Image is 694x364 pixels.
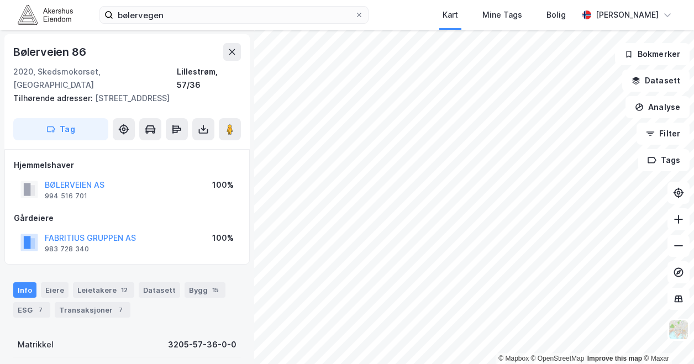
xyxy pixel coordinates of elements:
[18,338,54,351] div: Matrikkel
[139,282,180,298] div: Datasett
[168,338,236,351] div: 3205-57-36-0-0
[212,178,234,192] div: 100%
[14,212,240,225] div: Gårdeiere
[14,159,240,172] div: Hjemmelshaver
[622,70,690,92] button: Datasett
[13,65,177,92] div: 2020, Skedsmokorset, [GEOGRAPHIC_DATA]
[212,231,234,245] div: 100%
[177,65,241,92] div: Lillestrøm, 57/36
[596,8,659,22] div: [PERSON_NAME]
[546,8,566,22] div: Bolig
[35,304,46,315] div: 7
[639,311,694,364] div: Kontrollprogram for chat
[73,282,134,298] div: Leietakere
[13,92,232,105] div: [STREET_ADDRESS]
[625,96,690,118] button: Analyse
[115,304,126,315] div: 7
[45,245,89,254] div: 983 728 340
[45,192,87,201] div: 994 516 701
[13,282,36,298] div: Info
[13,43,88,61] div: Bølerveien 86
[13,93,95,103] span: Tilhørende adresser:
[13,118,108,140] button: Tag
[531,355,585,362] a: OpenStreetMap
[55,302,130,318] div: Transaksjoner
[119,284,130,296] div: 12
[443,8,458,22] div: Kart
[639,311,694,364] iframe: Chat Widget
[113,7,355,23] input: Søk på adresse, matrikkel, gårdeiere, leietakere eller personer
[615,43,690,65] button: Bokmerker
[498,355,529,362] a: Mapbox
[637,123,690,145] button: Filter
[638,149,690,171] button: Tags
[210,284,221,296] div: 15
[18,5,73,24] img: akershus-eiendom-logo.9091f326c980b4bce74ccdd9f866810c.svg
[13,302,50,318] div: ESG
[185,282,225,298] div: Bygg
[482,8,522,22] div: Mine Tags
[41,282,69,298] div: Eiere
[587,355,642,362] a: Improve this map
